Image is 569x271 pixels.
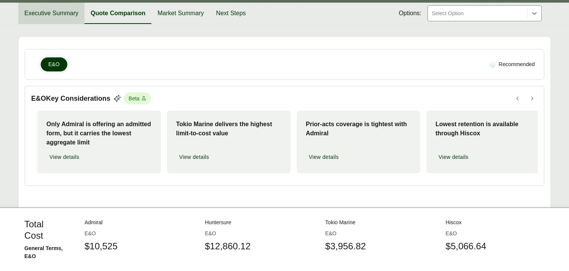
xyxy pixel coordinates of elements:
button: Download option [170,209,186,225]
p: Rating [31,242,46,250]
button: View details [306,150,342,164]
span: Beta [124,92,151,105]
span: View details [309,153,339,161]
button: E&O [41,57,67,71]
span: View details [439,153,469,161]
span: Admiral [111,216,134,225]
button: View details [46,150,83,164]
button: Download option [288,209,303,225]
div: A (Excellent) [442,242,472,250]
span: Quote 4 [463,209,483,216]
span: View details [49,153,79,161]
div: A++ (Superior) [324,242,359,250]
span: E&O [48,60,60,68]
img: Tokio Marine-Logo [324,209,340,225]
button: View details [435,150,472,164]
span: View details [179,153,209,161]
p: Tokio Marine delivers the highest limit-to-cost value [176,120,281,138]
img: Huntersure-Logo [207,209,222,225]
span: Quote 3 [346,209,383,216]
img: Admiral-Logo [89,209,105,225]
button: Download option [405,209,421,225]
span: Options: [399,9,421,18]
span: Hiscox [463,216,483,225]
button: Executive Summary [18,3,84,24]
button: Quote Comparison [84,3,151,24]
p: Only Admiral is offering an admitted form, but it carries the lowest aggregate limit [46,120,152,147]
div: A+ [207,242,214,250]
p: Lowest retention is available through Hiscox [435,120,541,138]
span: Quote 2 [228,209,261,216]
span: Tokio Marine [346,216,383,225]
button: Market Summary [151,3,210,24]
button: Next Steps [210,3,252,24]
div: Recommended [486,57,538,71]
span: Quote 1 [111,209,134,216]
p: Prior-acts coverage is tightest with Admiral [306,120,411,138]
div: A+ (Superior) [89,242,121,250]
button: Download option [523,209,538,225]
p: E&O Key Considerations [31,94,110,104]
button: View details [176,150,212,164]
div: General Terms [25,201,74,234]
img: Hiscox-Logo [442,209,457,225]
span: Huntersure [228,216,261,225]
